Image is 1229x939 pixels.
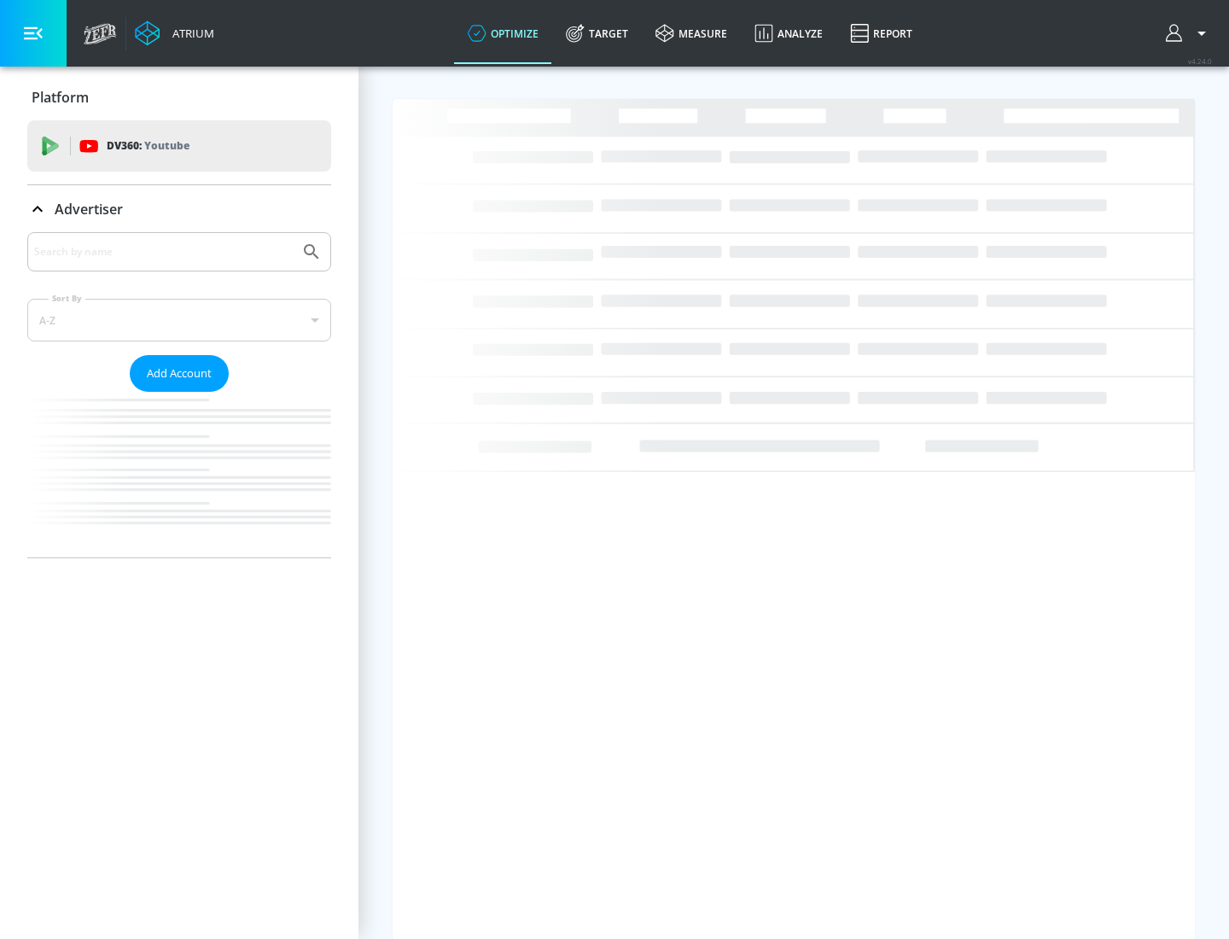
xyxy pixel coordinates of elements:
[27,185,331,233] div: Advertiser
[741,3,836,64] a: Analyze
[27,392,331,557] nav: list of Advertiser
[144,137,189,155] p: Youtube
[32,88,89,107] p: Platform
[836,3,926,64] a: Report
[454,3,552,64] a: optimize
[552,3,642,64] a: Target
[107,137,189,155] p: DV360:
[27,232,331,557] div: Advertiser
[1188,56,1212,66] span: v 4.24.0
[55,200,123,219] p: Advertiser
[27,73,331,121] div: Platform
[147,364,212,383] span: Add Account
[34,241,293,263] input: Search by name
[135,20,214,46] a: Atrium
[642,3,741,64] a: measure
[130,355,229,392] button: Add Account
[49,293,85,304] label: Sort By
[166,26,214,41] div: Atrium
[27,299,331,341] div: A-Z
[27,120,331,172] div: DV360: Youtube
